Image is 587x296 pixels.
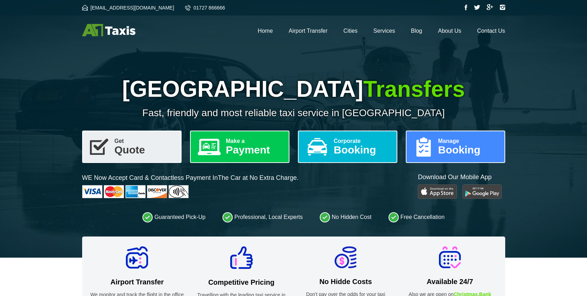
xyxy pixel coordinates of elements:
li: Professional, Local Experts [222,212,303,222]
a: 01727 866666 [185,5,225,11]
h2: No Hidde Costs [298,278,394,286]
span: Transfers [363,76,465,102]
a: GetQuote [82,131,182,163]
img: No Hidde Costs Icon [335,246,356,268]
a: [EMAIL_ADDRESS][DOMAIN_NAME] [82,5,174,11]
a: ManageBooking [406,131,505,163]
img: Play Store [418,184,457,199]
span: Get [115,138,175,144]
a: Services [373,28,395,34]
a: Cities [343,28,357,34]
h1: [GEOGRAPHIC_DATA] [82,76,505,102]
h2: Airport Transfer [89,278,185,286]
img: Competitive Pricing Icon [230,246,253,269]
a: Blog [411,28,422,34]
li: Free Cancellation [389,212,445,222]
img: Airport Transfer Icon [126,246,148,269]
p: Fast, friendly and most reliable taxi service in [GEOGRAPHIC_DATA] [82,107,505,119]
a: CorporateBooking [298,131,397,163]
li: No Hidden Cost [320,212,372,222]
a: About Us [438,28,461,34]
img: Twitter [474,5,480,10]
a: Make aPayment [190,131,289,163]
img: A1 Taxis St Albans LTD [82,24,135,36]
img: Google Plus [487,4,493,10]
img: Google Play [463,184,502,199]
img: Available 24/7 Icon [439,246,461,268]
span: The Car at No Extra Charge. [218,174,299,181]
a: Contact Us [477,28,505,34]
a: Airport Transfer [289,28,328,34]
h2: Competitive Pricing [193,278,289,286]
img: Facebook [465,5,467,10]
img: Instagram [500,5,505,10]
h2: Available 24/7 [402,278,498,286]
a: Home [258,28,273,34]
p: WE Now Accept Card & Contactless Payment In [82,174,299,182]
p: Download Our Mobile App [418,173,505,182]
span: Make a [226,138,283,144]
li: Guaranteed Pick-Up [142,212,206,222]
span: Corporate [334,138,391,144]
span: Manage [438,138,499,144]
img: Cards [82,185,189,198]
